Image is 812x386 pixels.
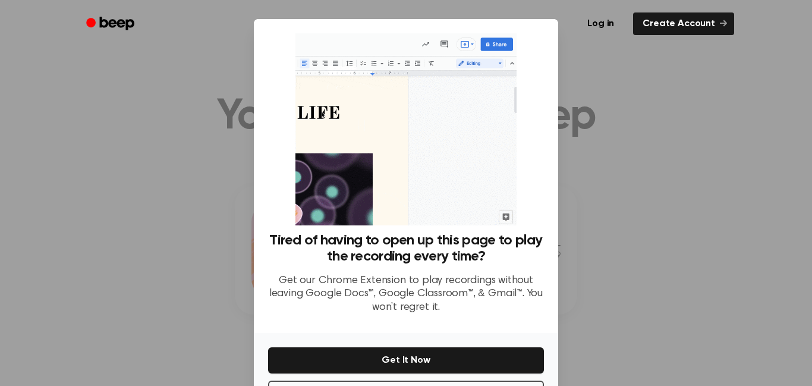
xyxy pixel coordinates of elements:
a: Log in [575,10,626,37]
h3: Tired of having to open up this page to play the recording every time? [268,233,544,265]
button: Get It Now [268,347,544,374]
img: Beep extension in action [295,33,516,225]
p: Get our Chrome Extension to play recordings without leaving Google Docs™, Google Classroom™, & Gm... [268,274,544,315]
a: Beep [78,12,145,36]
a: Create Account [633,12,734,35]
